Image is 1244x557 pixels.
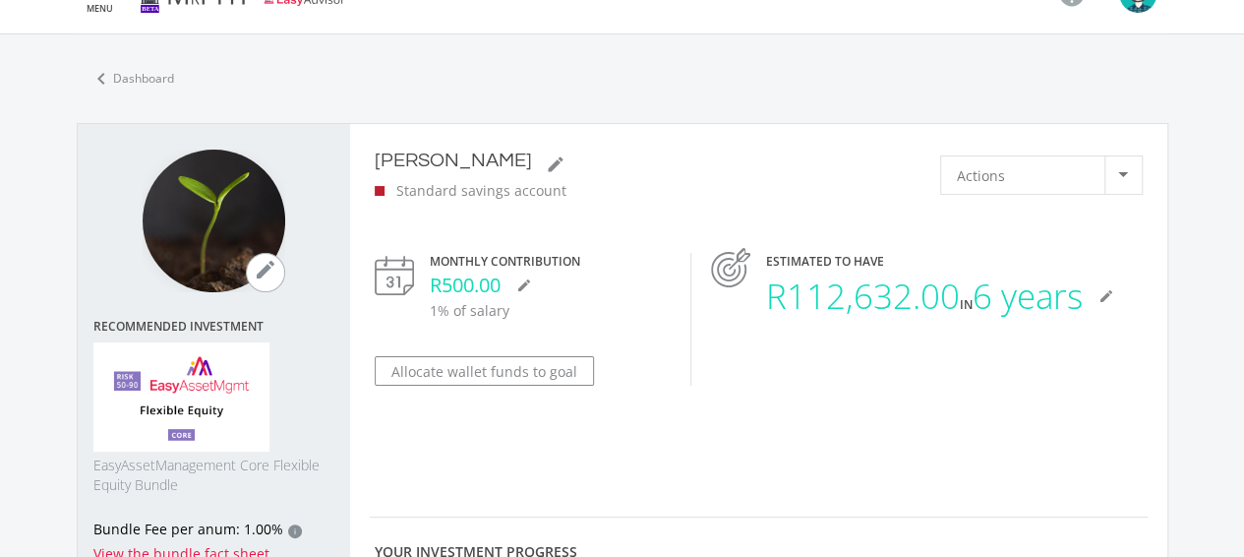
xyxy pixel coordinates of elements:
[246,253,285,292] button: mode_edit
[711,248,750,287] img: target-icon.svg
[516,278,532,293] i: mode_edit
[766,271,1083,322] div: R112,632.00 6 years
[89,67,113,91] i: chevron_left
[375,149,532,172] p: [PERSON_NAME]
[77,58,187,99] a: chevron_leftDashboard
[1091,281,1122,311] button: mode_edit
[508,271,540,300] button: mode_edit
[957,156,1005,194] span: Actions
[960,296,973,313] span: in
[93,320,334,334] span: Recommended Investment
[430,253,671,271] div: Monthly Contribution
[540,150,571,179] button: mode_edit
[430,300,671,321] p: 1% of salary
[546,155,565,174] i: mode_edit
[93,519,334,543] div: Bundle Fee per anum: 1.00%
[83,4,118,13] span: MENU
[766,253,1143,271] div: ESTIMATED TO HAVE
[375,356,594,386] button: Allocate wallet funds to goal
[1098,288,1114,304] i: mode_edit
[93,342,270,453] img: EMPBundle_CEquity.png
[375,256,414,295] img: calendar-icon.svg
[430,271,671,300] div: R500.00
[288,525,302,538] div: i
[93,456,334,495] span: EasyAssetManagement Core Flexible Equity Bundle
[254,258,277,281] i: mode_edit
[375,180,571,201] div: Standard savings account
